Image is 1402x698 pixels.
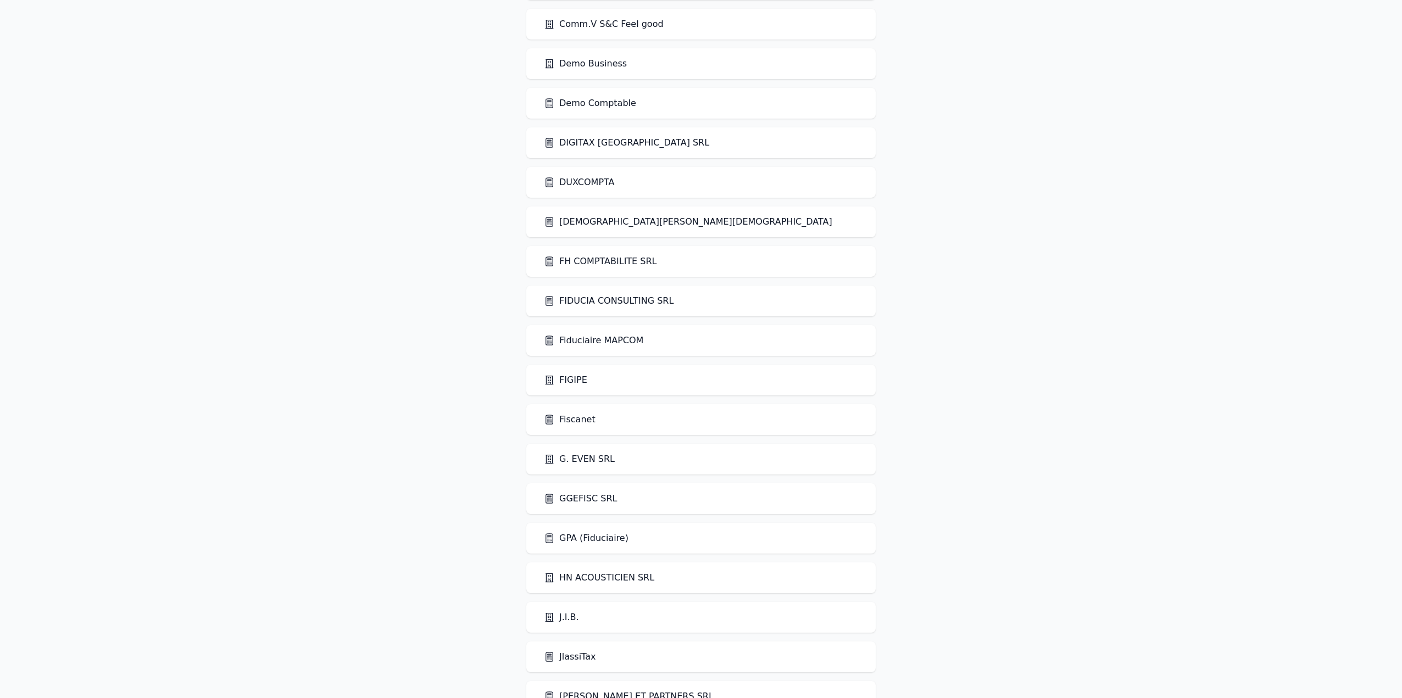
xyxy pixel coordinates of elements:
[544,18,664,31] a: Comm.V S&C Feel good
[544,453,615,466] a: G. EVEN SRL
[544,97,636,110] a: Demo Comptable
[544,57,627,70] a: Demo Business
[544,255,657,268] a: FH COMPTABILITE SRL
[544,650,596,663] a: JlassiTax
[544,176,615,189] a: DUXCOMPTA
[544,294,674,308] a: FIDUCIA CONSULTING SRL
[544,492,617,505] a: GGEFISC SRL
[544,532,628,545] a: GPA (Fiduciaire)
[544,373,587,387] a: FIGIPE
[544,136,709,149] a: DIGITAX [GEOGRAPHIC_DATA] SRL
[544,215,832,228] a: [DEMOGRAPHIC_DATA][PERSON_NAME][DEMOGRAPHIC_DATA]
[544,334,643,347] a: Fiduciaire MAPCOM
[544,413,596,426] a: Fiscanet
[544,611,579,624] a: J.I.B.
[544,571,654,584] a: HN ACOUSTICIEN SRL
